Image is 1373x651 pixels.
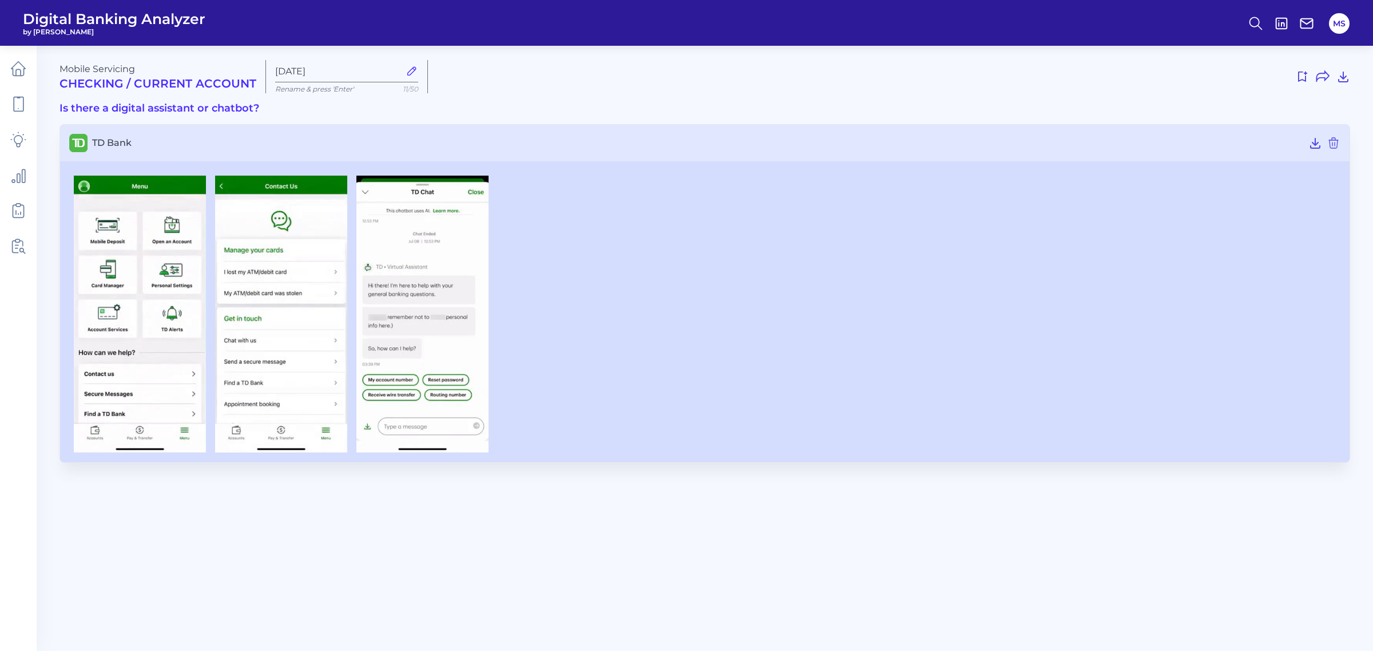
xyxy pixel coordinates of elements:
[92,137,1304,148] span: TD Bank
[74,176,206,452] img: TD Bank
[275,85,418,93] p: Rename & press 'Enter'
[1329,13,1350,34] button: MS
[356,176,489,452] img: TD Bank
[59,102,1350,115] h3: Is there a digital assistant or chatbot?
[403,85,418,93] span: 11/50
[59,63,256,90] div: Mobile Servicing
[23,10,205,27] span: Digital Banking Analyzer
[215,176,347,452] img: TD Bank
[59,77,256,90] h2: Checking / Current Account
[23,27,205,36] span: by [PERSON_NAME]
